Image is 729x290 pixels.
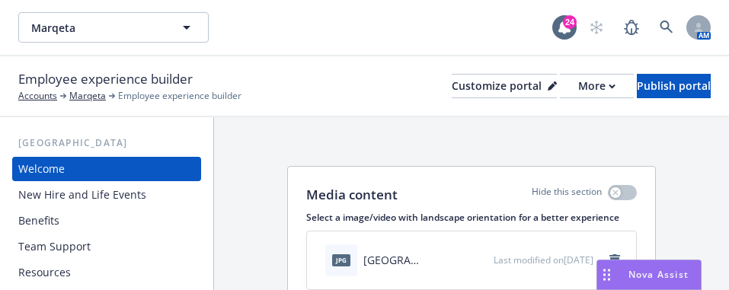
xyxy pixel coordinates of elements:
[637,74,711,98] button: Publish portal
[449,252,462,268] button: download file
[12,157,201,181] a: Welcome
[69,89,106,103] a: Marqeta
[597,260,616,289] div: Drag to move
[12,260,201,285] a: Resources
[596,260,702,290] button: Nova Assist
[306,185,398,205] p: Media content
[452,74,557,98] button: Customize portal
[474,252,488,268] button: preview file
[12,183,201,207] a: New Hire and Life Events
[18,157,65,181] div: Welcome
[18,12,209,43] button: Marqeta
[332,254,350,266] span: jpg
[18,183,146,207] div: New Hire and Life Events
[616,12,647,43] a: Report a Bug
[606,251,624,269] a: remove
[18,260,71,285] div: Resources
[306,211,637,224] p: Select a image/video with landscape orientation for a better experience
[18,234,91,259] div: Team Support
[18,69,193,89] span: Employee experience builder
[18,209,59,233] div: Benefits
[563,15,577,29] div: 24
[452,75,557,97] div: Customize portal
[560,74,634,98] button: More
[628,268,689,281] span: Nova Assist
[18,89,57,103] a: Accounts
[581,12,612,43] a: Start snowing
[118,89,241,103] span: Employee experience builder
[651,12,682,43] a: Search
[363,252,422,268] div: [GEOGRAPHIC_DATA]-[GEOGRAPHIC_DATA]-[GEOGRAPHIC_DATA]-2026451.jpg
[12,135,201,151] div: [GEOGRAPHIC_DATA]
[12,234,201,259] a: Team Support
[532,185,602,205] p: Hide this section
[637,75,711,97] div: Publish portal
[578,75,615,97] div: More
[31,20,163,36] span: Marqeta
[12,209,201,233] a: Benefits
[494,253,593,266] span: Last modified on [DATE]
